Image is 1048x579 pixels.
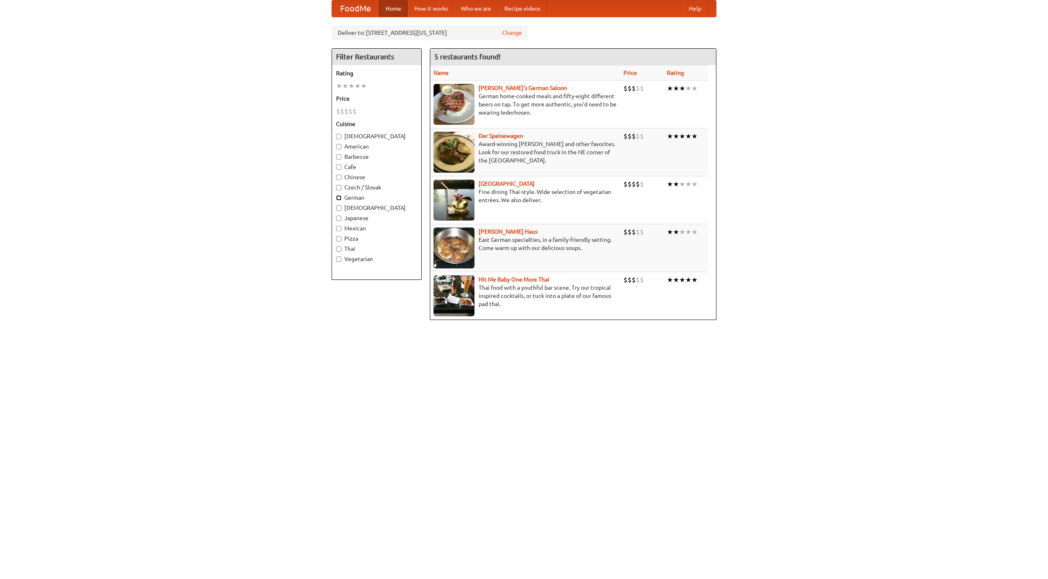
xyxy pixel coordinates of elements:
li: $ [628,228,632,237]
h5: Rating [336,69,417,77]
p: Fine dining Thai-style. Wide selection of vegetarian entrées. We also deliver. [434,188,617,204]
a: Help [682,0,708,17]
li: $ [628,180,632,189]
li: $ [640,228,644,237]
li: $ [352,107,357,116]
input: Chinese [336,175,341,180]
img: speisewagen.jpg [434,132,474,173]
a: How it works [408,0,454,17]
li: ★ [679,275,685,284]
li: $ [640,275,644,284]
li: ★ [361,81,367,90]
img: babythai.jpg [434,275,474,316]
a: FoodMe [332,0,379,17]
label: Mexican [336,224,417,232]
li: ★ [667,132,673,141]
input: Thai [336,246,341,252]
li: ★ [667,84,673,93]
label: Vegetarian [336,255,417,263]
li: ★ [336,81,342,90]
a: Price [623,70,637,76]
li: ★ [685,180,691,189]
p: East German specialties, in a family-friendly setting. Come warm up with our delicious soups. [434,236,617,252]
li: $ [623,275,628,284]
div: Deliver to: [STREET_ADDRESS][US_STATE] [332,25,528,40]
label: Cafe [336,163,417,171]
li: ★ [348,81,355,90]
img: esthers.jpg [434,84,474,125]
ng-pluralize: 5 restaurants found! [434,53,501,61]
li: ★ [691,84,698,93]
li: ★ [691,180,698,189]
p: Thai food with a youthful bar scene. Try our tropical inspired cocktails, or tuck into a plate of... [434,284,617,308]
img: satay.jpg [434,180,474,221]
a: [PERSON_NAME]'s German Saloon [479,85,567,91]
a: [PERSON_NAME] Haus [479,228,538,235]
label: Japanese [336,214,417,222]
input: Pizza [336,236,341,241]
li: $ [640,84,644,93]
li: ★ [355,81,361,90]
input: Vegetarian [336,257,341,262]
h4: Filter Restaurants [332,49,421,65]
li: ★ [685,228,691,237]
li: ★ [342,81,348,90]
label: Thai [336,245,417,253]
li: ★ [667,275,673,284]
li: ★ [673,228,679,237]
li: $ [636,180,640,189]
li: $ [632,84,636,93]
h5: Price [336,95,417,103]
p: German home-cooked meals and fifty-eight different beers on tap. To get more authentic, you'd nee... [434,92,617,117]
label: Chinese [336,173,417,181]
label: American [336,142,417,151]
a: Rating [667,70,684,76]
label: [DEMOGRAPHIC_DATA] [336,132,417,140]
li: ★ [673,275,679,284]
input: German [336,195,341,201]
li: $ [636,275,640,284]
a: Home [379,0,408,17]
label: Pizza [336,234,417,243]
li: ★ [685,132,691,141]
li: $ [623,180,628,189]
li: ★ [673,180,679,189]
li: $ [340,107,344,116]
li: ★ [685,84,691,93]
li: ★ [691,132,698,141]
li: $ [623,84,628,93]
li: ★ [691,275,698,284]
a: Change [502,29,522,37]
li: $ [640,132,644,141]
li: ★ [679,132,685,141]
input: Mexican [336,226,341,231]
p: Award-winning [PERSON_NAME] and other favorites. Look for our restored food truck in the NE corne... [434,140,617,164]
li: $ [636,228,640,237]
li: $ [623,228,628,237]
li: $ [628,132,632,141]
li: $ [640,180,644,189]
li: $ [336,107,340,116]
label: German [336,194,417,202]
a: Who we are [454,0,498,17]
li: ★ [679,180,685,189]
img: kohlhaus.jpg [434,228,474,268]
li: ★ [673,132,679,141]
li: $ [628,84,632,93]
li: $ [628,275,632,284]
li: ★ [673,84,679,93]
input: Barbecue [336,154,341,160]
a: Der Speisewagen [479,133,523,139]
label: [DEMOGRAPHIC_DATA] [336,204,417,212]
li: ★ [667,180,673,189]
a: Hit Me Baby One More Thai [479,276,549,283]
li: ★ [679,228,685,237]
a: Name [434,70,449,76]
li: ★ [685,275,691,284]
b: [GEOGRAPHIC_DATA] [479,180,535,187]
label: Czech / Slovak [336,183,417,191]
input: [DEMOGRAPHIC_DATA] [336,205,341,211]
